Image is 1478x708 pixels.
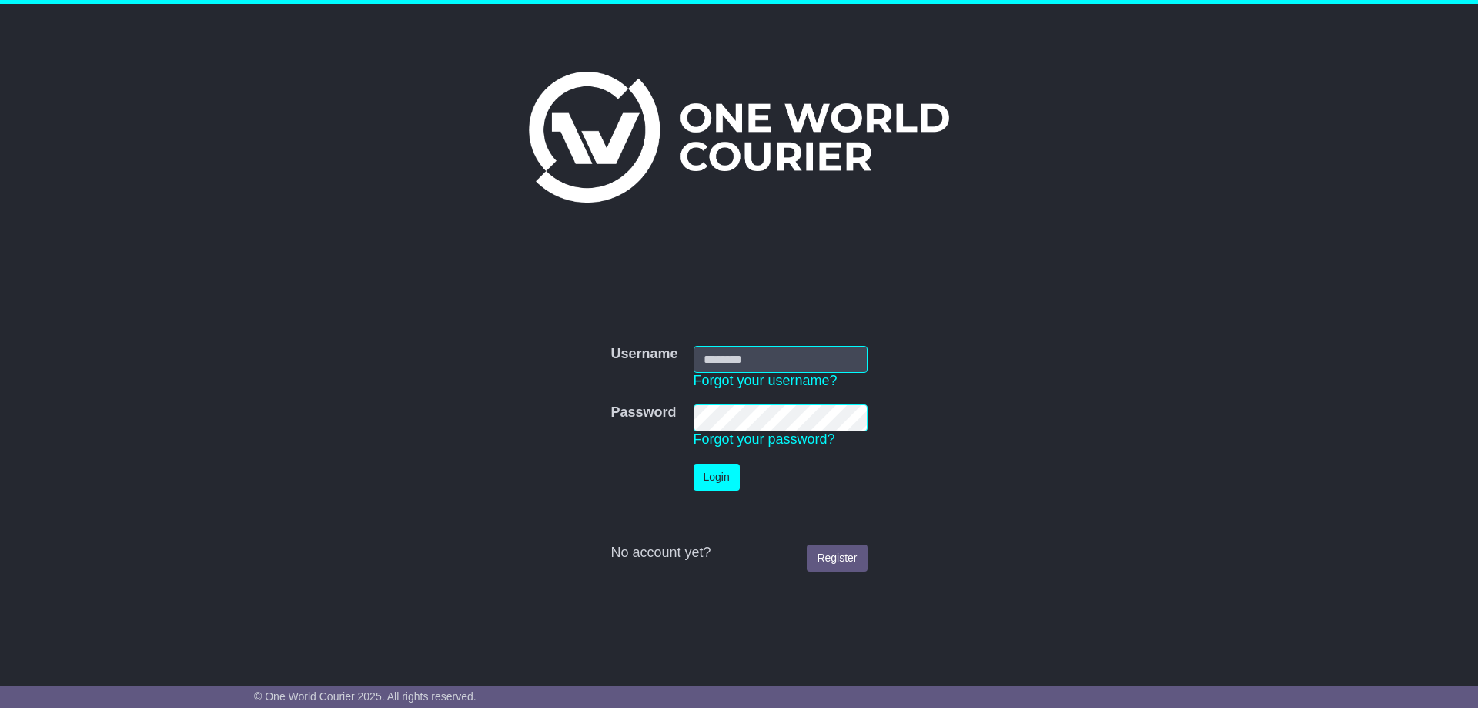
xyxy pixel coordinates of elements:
a: Forgot your username? [694,373,838,388]
div: No account yet? [610,545,867,562]
label: Password [610,404,676,421]
button: Login [694,464,740,491]
img: One World [529,72,949,203]
a: Register [807,545,867,572]
label: Username [610,346,677,363]
span: © One World Courier 2025. All rights reserved. [254,690,477,703]
a: Forgot your password? [694,431,835,447]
